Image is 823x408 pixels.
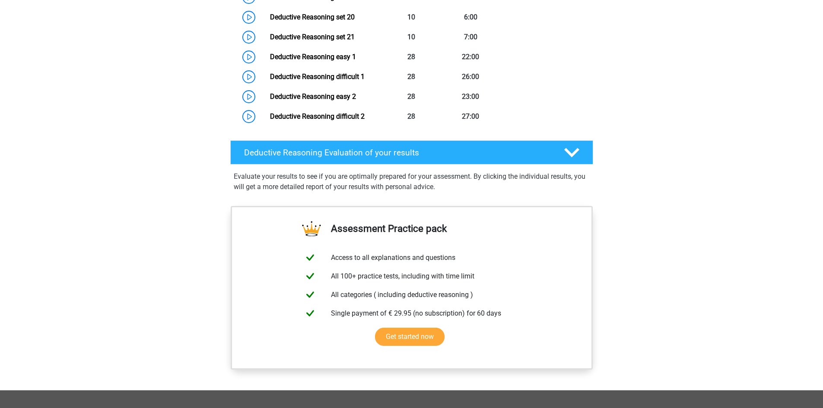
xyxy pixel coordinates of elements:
a: Get started now [375,328,445,346]
h4: Deductive Reasoning Evaluation of your results [244,148,550,158]
a: Deductive Reasoning easy 2 [270,92,356,101]
a: Deductive Reasoning difficult 1 [270,73,365,81]
a: Deductive Reasoning set 21 [270,33,355,41]
a: Deductive Reasoning difficult 2 [270,112,365,120]
a: Deductive Reasoning set 20 [270,13,355,21]
a: Deductive Reasoning Evaluation of your results [227,140,597,164]
a: Deductive Reasoning easy 1 [270,53,356,61]
p: Evaluate your results to see if you are optimally prepared for your assessment. By clicking the i... [234,171,590,192]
